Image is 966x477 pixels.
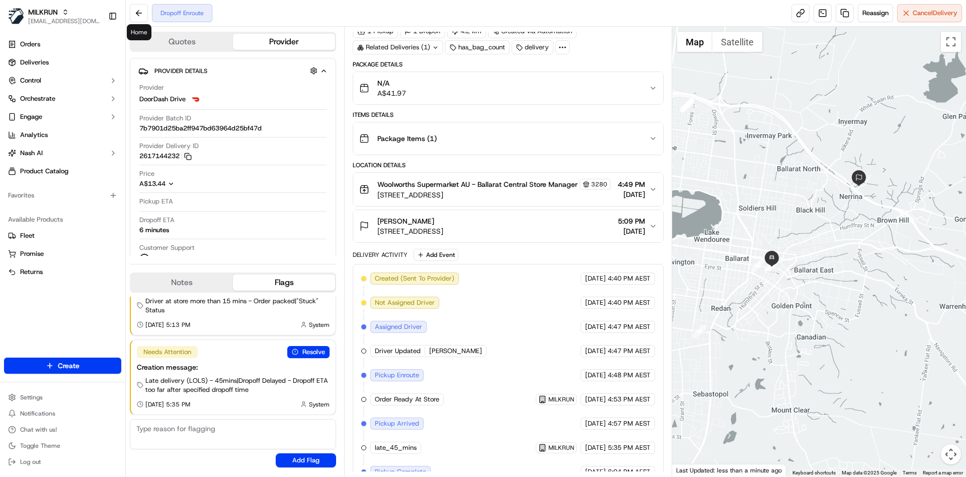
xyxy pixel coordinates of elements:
div: Items Details [353,111,663,119]
a: Returns [8,267,117,277]
span: Created (Sent To Provider) [375,274,454,283]
button: N/AA$41.97 [353,72,663,104]
div: 9 [681,98,694,111]
button: Fleet [4,228,121,244]
span: Customer Support [139,243,195,252]
span: Settings [20,393,43,401]
span: Package Items ( 1 ) [377,133,437,144]
span: Returns [20,267,43,277]
span: Chat with us! [20,426,57,434]
span: [STREET_ADDRESS] [377,190,611,200]
span: 6:04 PM AEST [608,467,651,476]
button: MILKRUNMILKRUN[EMAIL_ADDRESS][DOMAIN_NAME] [4,4,104,28]
div: Home [127,24,151,40]
span: Toggle Theme [20,442,60,450]
span: Provider Delivery ID [139,142,199,151]
span: Price [139,169,154,178]
button: Map camera controls [941,444,961,464]
span: Reassign [862,9,889,18]
span: Notifications [20,410,55,418]
span: Engage [20,112,42,121]
span: [DATE] [585,274,606,283]
div: Delivery Activity [353,251,408,259]
span: Deliveries [20,58,49,67]
span: 5:09 PM [618,216,645,226]
span: Create [58,361,79,371]
div: 6 minutes [139,226,169,235]
div: 18 [765,259,778,272]
span: [PERSON_NAME] [429,347,482,356]
span: Provider Batch ID [139,114,191,123]
span: 5:35 PM AEST [608,443,651,452]
span: Late delivery (LOLS) - 45mins | Dropoff Delayed - Dropoff ETA too far after specified dropoff time [145,376,330,394]
a: Product Catalog [4,163,121,179]
button: 2617144232 [139,152,192,161]
span: Map data ©2025 Google [842,470,897,475]
span: Pickup Enroute [375,371,419,380]
span: Log out [20,458,41,466]
span: A$41.97 [377,88,406,98]
span: MILKRUN [548,395,574,403]
button: Add Flag [276,453,336,467]
button: [EMAIL_ADDRESS][DOMAIN_NAME] [28,17,100,25]
span: MILKRUN [548,444,574,452]
div: delivery [512,40,553,54]
span: 4:40 PM AEST [608,298,651,307]
span: [DATE] [585,395,606,404]
span: [DATE] 5:13 PM [145,321,190,329]
button: Promise [4,246,121,262]
button: Quotes [131,34,233,50]
span: [DATE] [585,347,606,356]
button: Show satellite imagery [712,32,762,52]
a: Promise [8,249,117,258]
span: Driver Updated [375,347,421,356]
button: MILKRUN [538,444,574,452]
span: Driver at store more than 15 mins - Order packed | "Stuck" Status [145,297,330,315]
a: Fleet [8,231,117,240]
span: [DATE] [585,298,606,307]
button: Returns [4,264,121,280]
span: Not Assigned Driver [375,298,435,307]
span: Orders [20,40,40,49]
button: Package Items (1) [353,122,663,155]
span: Dropoff ETA [139,216,175,225]
div: has_bag_count [445,40,510,54]
div: 10 [680,99,693,112]
span: Order Ready At Store [375,395,439,404]
span: 3280 [591,180,607,188]
span: Fleet [20,231,35,240]
span: A$13.44 [139,179,166,188]
span: Product Catalog [20,167,68,176]
div: Available Products [4,212,121,228]
span: [DATE] [618,226,645,236]
button: Settings [4,390,121,404]
button: Log out [4,455,121,469]
a: Report a map error [923,470,963,475]
span: [STREET_ADDRESS] [377,226,443,236]
button: [PERSON_NAME][STREET_ADDRESS]5:09 PM[DATE] [353,210,663,242]
button: Orchestrate [4,91,121,107]
span: [DATE] [585,467,606,476]
span: 4:53 PM AEST [608,395,651,404]
div: Related Deliveries (1) [353,40,443,54]
button: Reassign [858,4,893,22]
span: Provider [139,83,164,92]
button: Control [4,73,121,89]
span: [DATE] 5:35 PM [145,400,190,408]
div: Last Updated: less than a minute ago [672,464,786,476]
img: doordash_logo_v2.png [190,93,202,105]
button: Notes [131,275,233,291]
div: Creation message: [137,362,330,372]
div: 17 [764,258,777,271]
span: Pickup Arrived [375,419,419,428]
button: Show street map [677,32,712,52]
button: Keyboard shortcuts [792,469,836,476]
span: Assigned Driver [375,322,422,331]
span: Pickup ETA [139,197,173,206]
button: Engage [4,109,121,125]
span: Nash AI [20,149,43,158]
span: Woolworths Supermarket AU - Ballarat Central Store Manager [377,179,578,189]
span: 4:47 PM AEST [608,322,651,331]
a: Open this area in Google Maps (opens a new window) [675,463,708,476]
